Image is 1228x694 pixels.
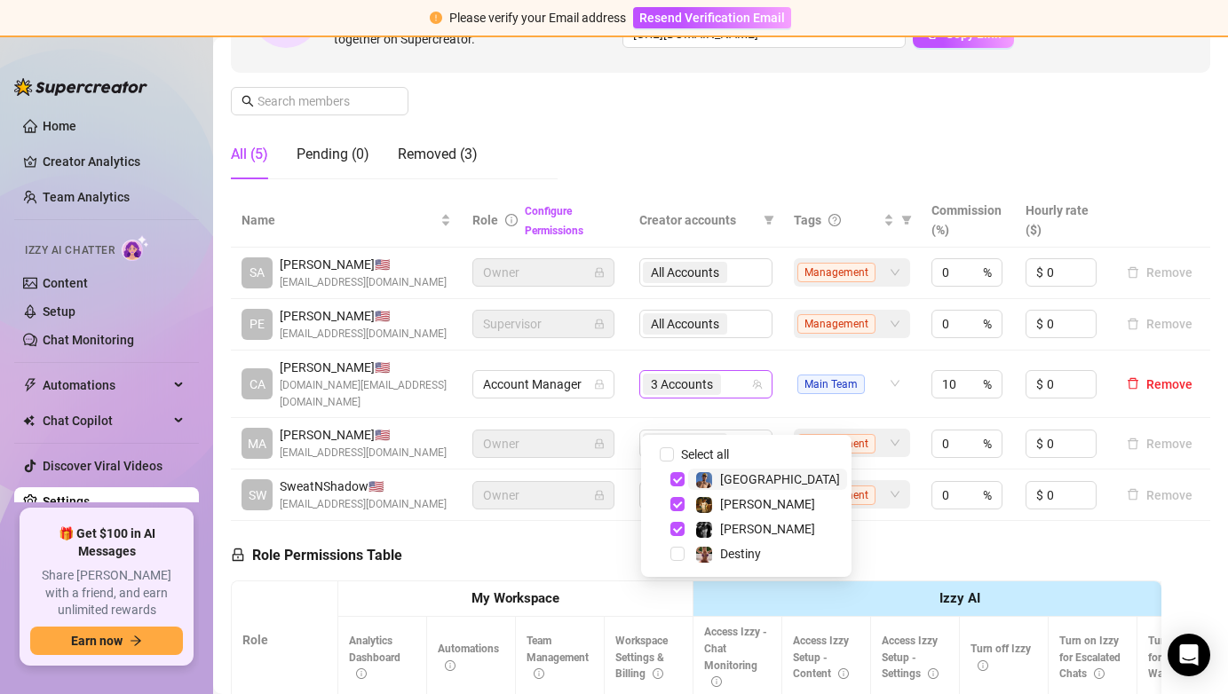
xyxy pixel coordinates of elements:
[797,263,875,282] span: Management
[249,485,266,505] span: SW
[280,326,447,343] span: [EMAIL_ADDRESS][DOMAIN_NAME]
[356,668,367,679] span: info-circle
[449,8,626,28] div: Please verify your Email address
[928,668,939,679] span: info-circle
[280,377,451,411] span: [DOMAIN_NAME][EMAIL_ADDRESS][DOMAIN_NAME]
[231,193,462,248] th: Name
[1015,193,1109,248] th: Hourly rate ($)
[797,434,875,453] span: Management
[1094,668,1105,679] span: info-circle
[398,144,478,165] div: Removed (3)
[1120,313,1200,335] button: Remove
[483,259,604,286] span: Owner
[231,144,268,165] div: All (5)
[696,472,712,488] img: Dallas
[250,263,265,282] span: SA
[1146,377,1192,391] span: Remove
[674,445,736,464] span: Select all
[653,668,663,679] span: info-circle
[438,643,499,672] span: Automations
[1120,485,1200,506] button: Remove
[250,314,265,334] span: PE
[651,375,713,394] span: 3 Accounts
[1120,262,1200,283] button: Remove
[760,207,778,233] span: filter
[720,522,815,536] span: [PERSON_NAME]
[696,522,712,538] img: Marvin
[639,11,785,25] span: Resend Verification Email
[43,459,162,473] a: Discover Viral Videos
[939,590,980,606] strong: Izzy AI
[43,371,169,399] span: Automations
[1120,374,1200,395] button: Remove
[280,358,451,377] span: [PERSON_NAME] 🇺🇸
[280,255,447,274] span: [PERSON_NAME] 🇺🇸
[231,548,245,562] span: lock
[898,207,915,233] span: filter
[280,425,447,445] span: [PERSON_NAME] 🇺🇸
[797,314,875,334] span: Management
[280,477,447,496] span: SweatNShadow 🇺🇸
[280,445,447,461] span: [EMAIL_ADDRESS][DOMAIN_NAME]
[43,494,90,509] a: Settings
[828,214,841,226] span: question-circle
[704,626,767,689] span: Access Izzy - Chat Monitoring
[838,668,849,679] span: info-circle
[525,205,583,237] a: Configure Permissions
[43,406,169,435] span: Chat Copilot
[349,635,400,681] span: Analytics Dashboard
[594,490,605,501] span: lock
[643,374,721,395] span: 3 Accounts
[670,547,685,561] span: Select tree node
[639,210,757,230] span: Creator accounts
[280,274,447,291] span: [EMAIL_ADDRESS][DOMAIN_NAME]
[882,635,939,681] span: Access Izzy Setup - Settings
[720,472,840,486] span: [GEOGRAPHIC_DATA]
[280,306,447,326] span: [PERSON_NAME] 🇺🇸
[43,333,134,347] a: Chat Monitoring
[696,497,712,513] img: Marvin
[231,545,402,566] h5: Role Permissions Table
[1059,635,1121,681] span: Turn on Izzy for Escalated Chats
[797,375,865,394] span: Main Team
[633,7,791,28] button: Resend Verification Email
[1148,635,1208,681] span: Turn on Izzy for Time Wasters
[696,547,712,563] img: Destiny
[670,522,685,536] span: Select tree node
[25,242,115,259] span: Izzy AI Chatter
[483,430,604,457] span: Owner
[670,497,685,511] span: Select tree node
[505,214,518,226] span: info-circle
[71,634,123,648] span: Earn now
[752,379,763,390] span: team
[594,319,605,329] span: lock
[472,213,498,227] span: Role
[43,119,76,133] a: Home
[711,676,722,687] span: info-circle
[430,12,442,24] span: exclamation-circle
[978,660,988,671] span: info-circle
[720,547,761,561] span: Destiny
[248,434,266,453] span: MA
[670,472,685,486] span: Select tree node
[471,590,559,606] strong: My Workspace
[483,371,604,398] span: Account Manager
[921,193,1015,248] th: Commission (%)
[1127,377,1139,390] span: delete
[30,627,183,655] button: Earn nowarrow-right
[534,668,544,679] span: info-circle
[594,267,605,278] span: lock
[764,215,774,225] span: filter
[615,635,668,681] span: Workspace Settings & Billing
[483,482,604,509] span: Owner
[445,660,456,671] span: info-circle
[30,567,183,619] span: Share [PERSON_NAME] with a friend, and earn unlimited rewards
[1120,433,1200,454] button: Remove
[971,643,1031,672] span: Turn off Izzy
[43,190,130,204] a: Team Analytics
[280,496,447,513] span: [EMAIL_ADDRESS][DOMAIN_NAME]
[594,379,605,390] span: lock
[30,525,183,560] span: 🎁 Get $100 in AI Messages
[242,95,254,107] span: search
[23,378,37,392] span: thunderbolt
